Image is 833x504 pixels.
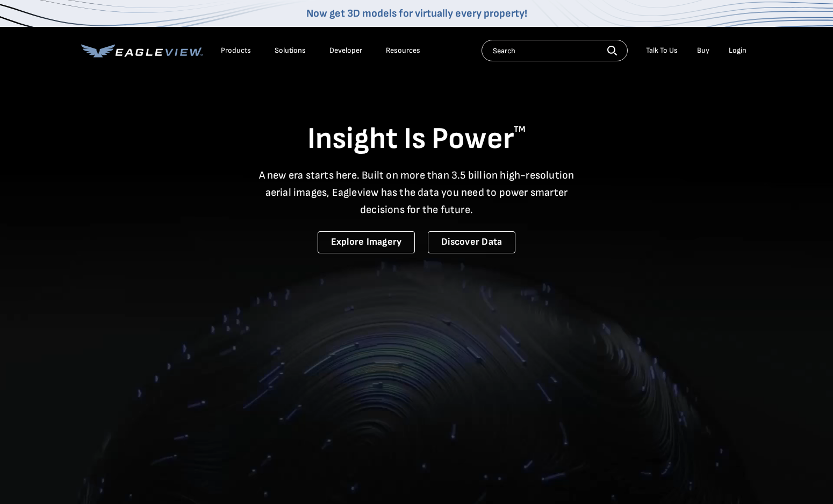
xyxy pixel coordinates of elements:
[729,46,746,55] div: Login
[252,167,581,218] p: A new era starts here. Built on more than 3.5 billion high-resolution aerial images, Eagleview ha...
[81,120,752,158] h1: Insight Is Power
[428,231,515,253] a: Discover Data
[221,46,251,55] div: Products
[697,46,709,55] a: Buy
[386,46,420,55] div: Resources
[646,46,678,55] div: Talk To Us
[306,7,527,20] a: Now get 3D models for virtually every property!
[318,231,415,253] a: Explore Imagery
[482,40,628,61] input: Search
[275,46,306,55] div: Solutions
[514,124,526,134] sup: TM
[329,46,362,55] a: Developer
